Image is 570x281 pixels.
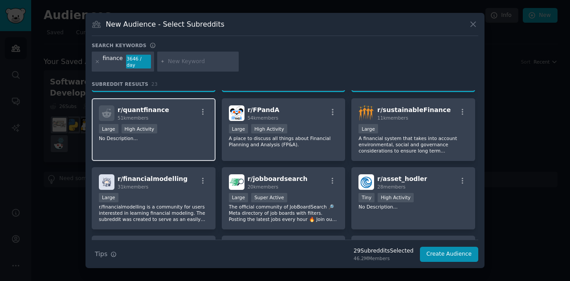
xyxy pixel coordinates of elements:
[377,175,427,182] span: r/ asset_hodler
[251,124,287,133] div: High Activity
[92,42,147,48] h3: Search keywords
[358,174,374,190] img: asset_hodler
[248,184,278,189] span: 20k members
[99,135,208,141] p: No Description...
[151,81,158,87] span: 23
[229,204,338,222] p: The official community of JobBoardSearch 🔎 Meta directory of job boards with filters. Posting the...
[92,246,120,262] button: Tips
[377,184,405,189] span: 28 members
[358,105,374,121] img: sustainableFinance
[377,106,451,113] span: r/ sustainableFinance
[420,247,479,262] button: Create Audience
[229,193,248,202] div: Large
[126,55,151,69] div: 3646 / day
[92,81,148,87] span: Subreddit Results
[99,174,114,190] img: financialmodelling
[248,106,280,113] span: r/ FPandA
[251,193,287,202] div: Super Active
[99,193,118,202] div: Large
[95,249,107,259] span: Tips
[229,124,248,133] div: Large
[358,135,468,154] p: A financial system that takes into account environmental, social and governance considerations to...
[229,174,244,190] img: jobboardsearch
[377,115,408,120] span: 11k members
[354,247,413,255] div: 29 Subreddit s Selected
[229,105,244,121] img: FPandA
[99,124,118,133] div: Large
[358,193,375,202] div: Tiny
[118,175,187,182] span: r/ financialmodelling
[168,58,236,66] input: New Keyword
[118,106,169,113] span: r/ quantfinance
[248,175,308,182] span: r/ jobboardsearch
[378,193,414,202] div: High Activity
[358,124,378,133] div: Large
[103,55,123,69] div: finance
[248,115,278,120] span: 54k members
[122,124,158,133] div: High Activity
[118,115,148,120] span: 51k members
[358,204,468,210] p: No Description...
[99,204,208,222] p: r/financialmodelling is a community for users interested in learning financial modeling. The subr...
[354,255,413,261] div: 46.2M Members
[118,184,148,189] span: 31k members
[229,135,338,148] p: A place to discuss all things about Financial Planning and Analysis (FP&A).
[106,20,224,29] h3: New Audience - Select Subreddits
